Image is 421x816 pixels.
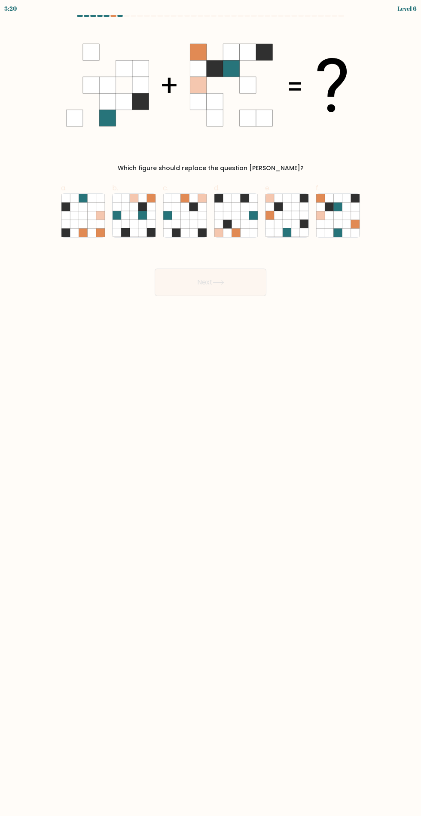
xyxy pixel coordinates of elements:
span: b. [112,183,118,193]
span: a. [61,183,67,193]
button: Next [155,269,266,296]
span: f. [316,183,320,193]
div: Which figure should replace the question [PERSON_NAME]? [66,164,355,173]
div: Level 6 [397,4,417,13]
span: d. [214,183,220,193]
span: c. [163,183,168,193]
div: 3:20 [4,4,17,13]
span: e. [265,183,271,193]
